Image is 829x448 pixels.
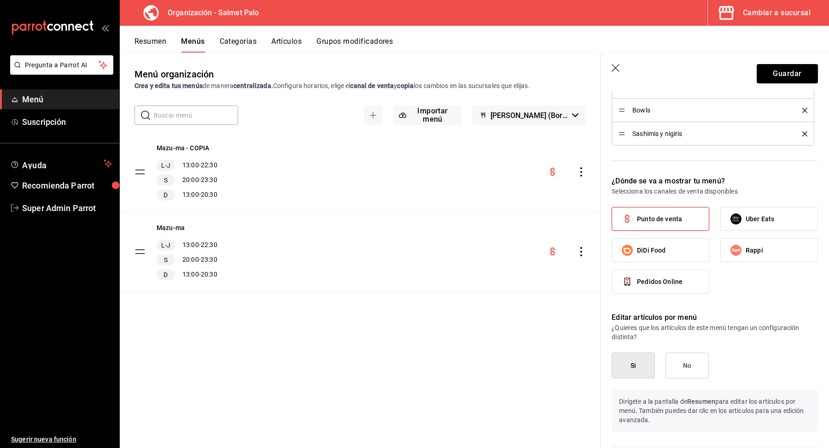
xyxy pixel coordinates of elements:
[159,241,172,250] span: L-J
[157,254,217,265] div: 20:00 - 23:30
[162,176,169,185] span: S
[22,93,112,106] span: Menú
[134,81,586,91] div: de manera Configura horarios, elige el y los cambios en las sucursales que elijas.
[746,246,763,255] span: Rappi
[120,132,601,292] table: menu-maker-table
[490,111,568,120] span: [PERSON_NAME] (Borrador)
[234,82,273,89] strong: centralizada.
[393,106,461,125] button: Importar menú
[796,108,807,113] button: delete
[157,223,185,232] button: Mazu-ma
[666,353,709,378] button: No
[637,246,666,255] span: DiDi Food
[162,190,169,200] span: D
[6,67,113,77] a: Pregunta a Parrot AI
[157,189,217,200] div: 13:00 - 20:30
[162,255,169,265] span: S
[157,175,217,186] div: 20:00 - 23:30
[632,130,788,137] span: Sashimis y nigiris
[157,143,209,153] button: Mazu-ma - COPIA
[796,131,807,136] button: delete
[612,389,818,432] p: Dirígete a la pantalla de para editar los artículos por menú. También puedes dar clic en los artí...
[612,187,818,196] p: Selecciona los canales de venta disponibles
[11,435,112,444] span: Sugerir nueva función
[612,176,818,187] p: ¿Dónde se va a mostrar tu menú?
[472,106,586,125] button: [PERSON_NAME] (Borrador)
[757,64,818,83] button: Guardar
[181,37,204,53] button: Menús
[25,60,99,70] span: Pregunta a Parrot AI
[637,214,682,224] span: Punto de venta
[612,312,818,323] p: Editar artículos por menú
[160,7,259,18] h3: Organización - Salmet Palo
[22,179,112,192] span: Recomienda Parrot
[134,67,214,81] div: Menú organización
[687,398,715,405] strong: Resumen
[134,246,146,257] button: drag
[134,166,146,177] button: drag
[350,82,394,89] strong: canal de venta
[134,37,829,53] div: navigation tabs
[746,214,774,224] span: Uber Eats
[159,161,172,170] span: L-J
[612,323,818,342] p: ¿Quieres que los artículos de este menú tengan un configuración distinta?
[134,82,203,89] strong: Crea y edita tus menús
[157,160,217,171] div: 13:00 - 22:30
[637,277,683,287] span: Pedidos Online
[271,37,302,53] button: Artículos
[134,37,166,53] button: Resumen
[154,106,238,124] input: Buscar menú
[22,158,100,169] span: Ayuda
[316,37,393,53] button: Grupos modificadores
[101,24,109,31] button: open_drawer_menu
[577,167,586,177] button: actions
[612,353,655,378] button: Si
[157,240,217,251] div: 13:00 - 22:30
[220,37,257,53] button: Categorías
[577,247,586,256] button: actions
[397,82,414,89] strong: copia
[22,116,112,128] span: Suscripción
[22,202,112,214] span: Super Admin Parrot
[157,269,217,280] div: 13:00 - 20:30
[10,55,113,75] button: Pregunta a Parrot AI
[162,270,169,279] span: D
[743,6,811,19] div: Cambiar a sucursal
[632,107,788,113] span: Bowls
